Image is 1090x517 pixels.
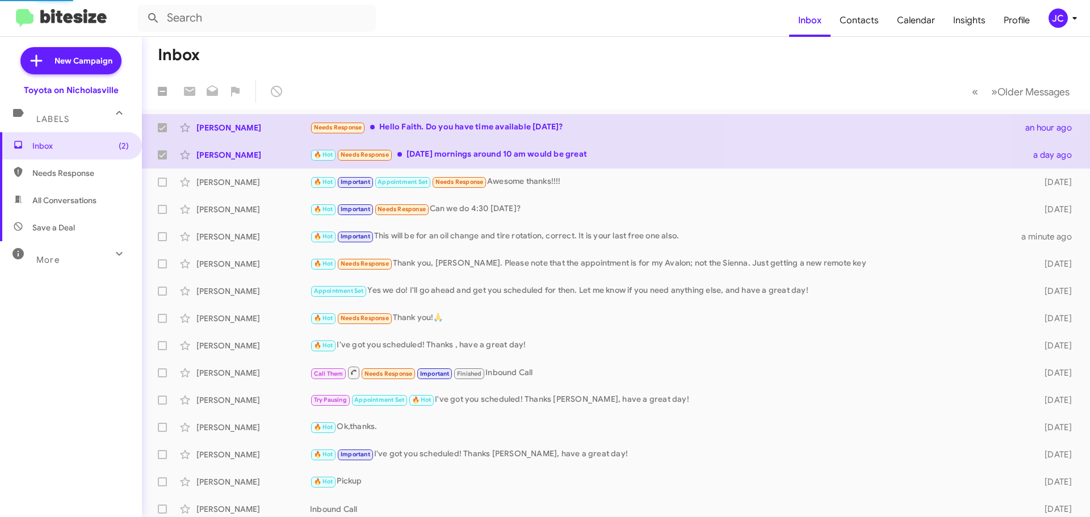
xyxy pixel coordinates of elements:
[341,233,370,240] span: Important
[310,421,1026,434] div: Ok,thanks.
[196,258,310,270] div: [PERSON_NAME]
[364,370,413,377] span: Needs Response
[341,314,389,322] span: Needs Response
[1026,313,1081,324] div: [DATE]
[314,396,347,403] span: Try Pausing
[196,449,310,460] div: [PERSON_NAME]
[341,178,370,186] span: Important
[314,314,333,322] span: 🔥 Hot
[310,284,1026,297] div: Yes we do! I'll go ahead and get you scheduled for then. Let me know if you need anything else, a...
[972,85,978,99] span: «
[310,175,1026,188] div: Awesome thanks!!!!
[1049,9,1068,28] div: JC
[196,394,310,406] div: [PERSON_NAME]
[995,4,1039,37] a: Profile
[1026,367,1081,379] div: [DATE]
[378,178,427,186] span: Appointment Set
[966,80,1076,103] nav: Page navigation example
[412,396,431,403] span: 🔥 Hot
[119,140,129,152] span: (2)
[310,365,1026,380] div: Inbound Call
[32,140,129,152] span: Inbox
[196,367,310,379] div: [PERSON_NAME]
[36,255,60,265] span: More
[341,205,370,213] span: Important
[831,4,888,37] a: Contacts
[196,422,310,433] div: [PERSON_NAME]
[314,423,333,431] span: 🔥 Hot
[1026,503,1081,515] div: [DATE]
[36,114,69,124] span: Labels
[310,148,1026,161] div: [DATE] mornings around 10 am would be great
[341,260,389,267] span: Needs Response
[314,233,333,240] span: 🔥 Hot
[1026,422,1081,433] div: [DATE]
[314,451,333,458] span: 🔥 Hot
[196,285,310,297] div: [PERSON_NAME]
[991,85,997,99] span: »
[32,222,75,233] span: Save a Deal
[1026,394,1081,406] div: [DATE]
[32,195,97,206] span: All Conversations
[196,149,310,161] div: [PERSON_NAME]
[314,342,333,349] span: 🔥 Hot
[1026,149,1081,161] div: a day ago
[20,47,121,74] a: New Campaign
[341,451,370,458] span: Important
[158,46,200,64] h1: Inbox
[196,122,310,133] div: [PERSON_NAME]
[944,4,995,37] a: Insights
[1026,204,1081,215] div: [DATE]
[1039,9,1078,28] button: JC
[314,287,364,295] span: Appointment Set
[341,151,389,158] span: Needs Response
[435,178,484,186] span: Needs Response
[1026,285,1081,297] div: [DATE]
[457,370,482,377] span: Finished
[196,231,310,242] div: [PERSON_NAME]
[24,85,119,96] div: Toyota on Nicholasville
[965,80,985,103] button: Previous
[196,204,310,215] div: [PERSON_NAME]
[378,205,426,213] span: Needs Response
[137,5,376,32] input: Search
[310,475,1026,488] div: Pickup
[314,205,333,213] span: 🔥 Hot
[32,167,129,179] span: Needs Response
[196,176,310,188] div: [PERSON_NAME]
[888,4,944,37] a: Calendar
[310,312,1026,325] div: Thank you!🙏
[314,260,333,267] span: 🔥 Hot
[196,503,310,515] div: [PERSON_NAME]
[54,55,112,66] span: New Campaign
[310,448,1026,461] div: I've got you scheduled! Thanks [PERSON_NAME], have a great day!
[310,230,1021,243] div: This will be for an oil change and tire rotation, correct. It is your last free one also.
[354,396,404,403] span: Appointment Set
[196,313,310,324] div: [PERSON_NAME]
[1021,231,1081,242] div: a minute ago
[789,4,831,37] a: Inbox
[314,370,343,377] span: Call Them
[984,80,1076,103] button: Next
[310,503,1026,515] div: Inbound Call
[310,257,1026,270] div: Thank you, [PERSON_NAME]. Please note that the appointment is for my Avalon; not the Sienna. Just...
[310,393,1026,406] div: I've got you scheduled! Thanks [PERSON_NAME], have a great day!
[997,86,1070,98] span: Older Messages
[1025,122,1081,133] div: an hour ago
[420,370,450,377] span: Important
[196,340,310,351] div: [PERSON_NAME]
[1026,476,1081,487] div: [DATE]
[1026,176,1081,188] div: [DATE]
[1026,449,1081,460] div: [DATE]
[1026,340,1081,351] div: [DATE]
[310,339,1026,352] div: I've got you scheduled! Thanks , have a great day!
[314,124,362,131] span: Needs Response
[314,478,333,485] span: 🔥 Hot
[1026,258,1081,270] div: [DATE]
[310,121,1025,134] div: Hello Faith. Do you have time available [DATE]?
[310,203,1026,216] div: Can we do 4:30 [DATE]?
